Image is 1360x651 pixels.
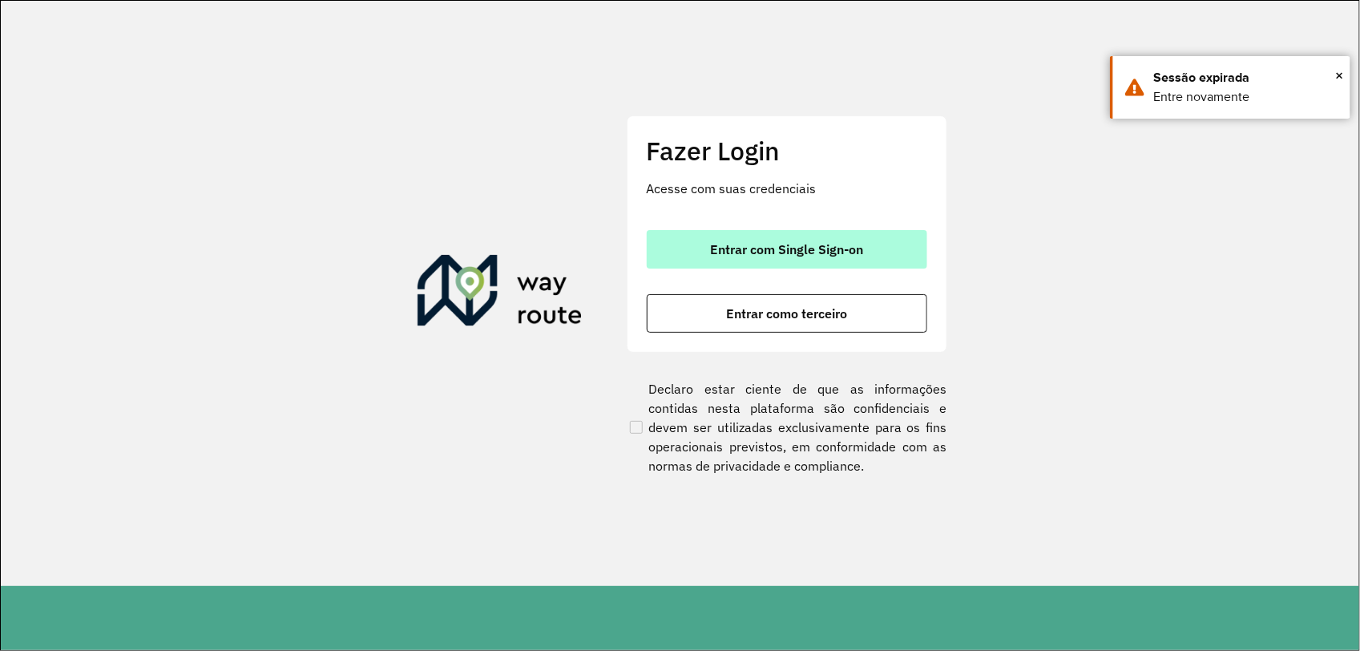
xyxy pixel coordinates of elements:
[1153,68,1338,87] div: Sessão expirada
[726,307,847,320] span: Entrar como terceiro
[1153,87,1338,107] div: Entre novamente
[647,135,927,166] h2: Fazer Login
[710,243,863,256] span: Entrar com Single Sign-on
[418,255,583,332] img: Roteirizador AmbevTech
[647,179,927,198] p: Acesse com suas credenciais
[1335,63,1343,87] span: ×
[1335,63,1343,87] button: Close
[627,379,947,475] label: Declaro estar ciente de que as informações contidas nesta plataforma são confidenciais e devem se...
[647,230,927,269] button: button
[647,294,927,333] button: button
